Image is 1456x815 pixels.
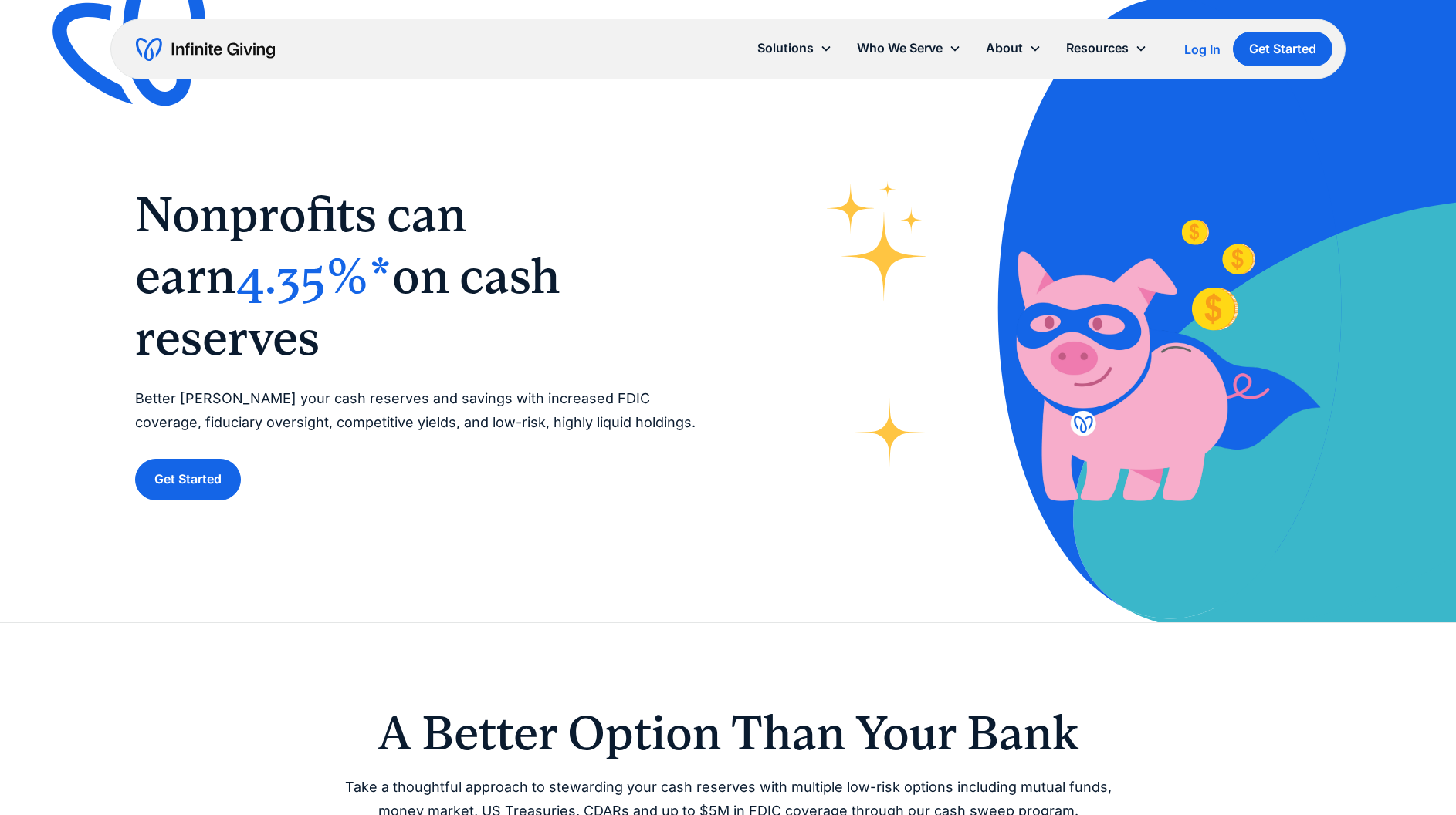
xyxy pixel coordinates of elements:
[973,32,1054,65] div: About
[1054,32,1160,65] div: Resources
[857,38,943,59] div: Who We Serve
[1184,40,1221,59] a: Log In
[135,186,466,305] span: Nonprofits can earn
[135,459,241,500] a: Get Started
[333,709,1123,757] h2: A Better Option Than Your Bank
[235,248,392,305] span: 4.35%*
[1233,32,1332,66] a: Get Started
[757,38,814,59] div: Solutions
[745,32,845,65] div: Solutions
[1184,43,1221,56] div: Log In
[1066,38,1129,59] div: Resources
[135,184,697,369] h1: ‍ ‍
[136,37,275,62] a: home
[845,32,973,65] div: Who We Serve
[986,38,1023,59] div: About
[135,387,697,434] p: Better [PERSON_NAME] your cash reserves and savings with increased FDIC coverage, fiduciary overs...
